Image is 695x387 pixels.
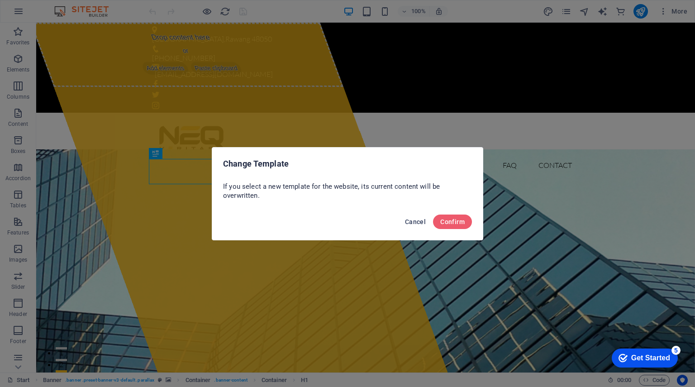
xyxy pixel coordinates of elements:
[440,218,465,225] span: Confirm
[223,182,472,200] p: If you select a new template for the website, its current content will be overwritten.
[24,10,63,18] div: Get Started
[405,218,426,225] span: Cancel
[223,158,472,169] h2: Change Template
[19,325,31,327] button: 1
[65,2,74,11] div: 5
[401,215,429,229] button: Cancel
[105,39,154,52] span: Add elements
[19,336,31,339] button: 2
[19,348,31,350] button: 3
[5,5,71,24] div: Get Started 5 items remaining, 0% complete
[153,39,207,52] span: Paste clipboard
[433,215,472,229] button: Confirm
